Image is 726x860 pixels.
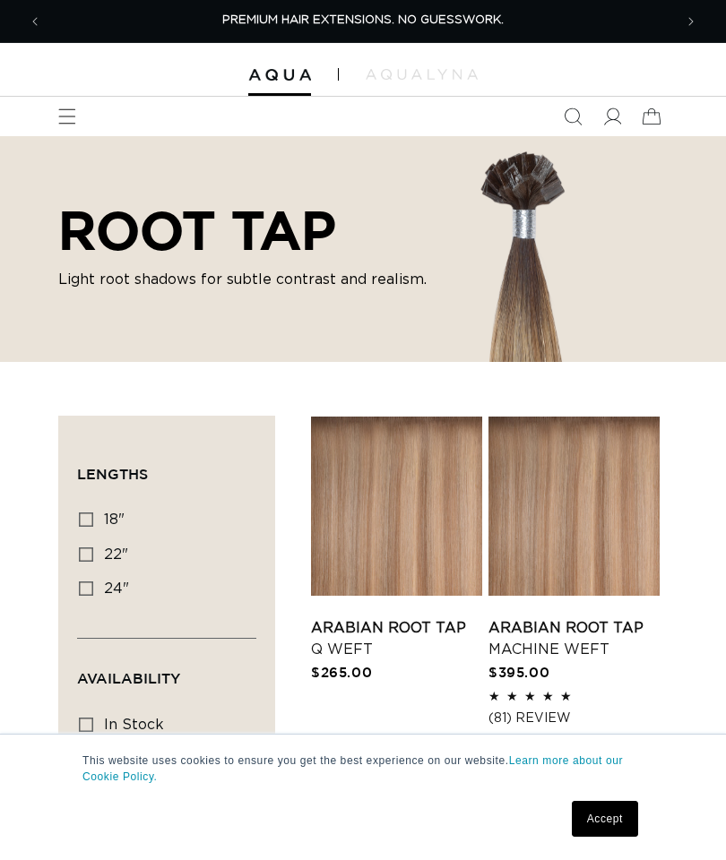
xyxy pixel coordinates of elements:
[366,69,478,80] img: aqualyna.com
[671,2,711,41] button: Next announcement
[572,801,638,837] a: Accept
[248,69,311,82] img: Aqua Hair Extensions
[311,617,482,660] a: Arabian Root Tap Q Weft
[58,269,462,290] p: Light root shadows for subtle contrast and realism.
[104,547,128,562] span: 22"
[82,752,644,785] p: This website uses cookies to ensure you get the best experience on our website.
[104,718,164,732] span: In stock
[48,97,87,136] summary: Menu
[488,617,660,660] a: Arabian Root Tap Machine Weft
[104,581,129,596] span: 24"
[77,434,256,499] summary: Lengths (0 selected)
[15,2,55,41] button: Previous announcement
[58,199,462,262] h2: ROOT TAP
[77,639,256,703] summary: Availability (0 selected)
[77,466,148,482] span: Lengths
[222,14,504,26] span: PREMIUM HAIR EXTENSIONS. NO GUESSWORK.
[553,97,592,136] summary: Search
[77,670,180,686] span: Availability
[104,512,125,527] span: 18"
